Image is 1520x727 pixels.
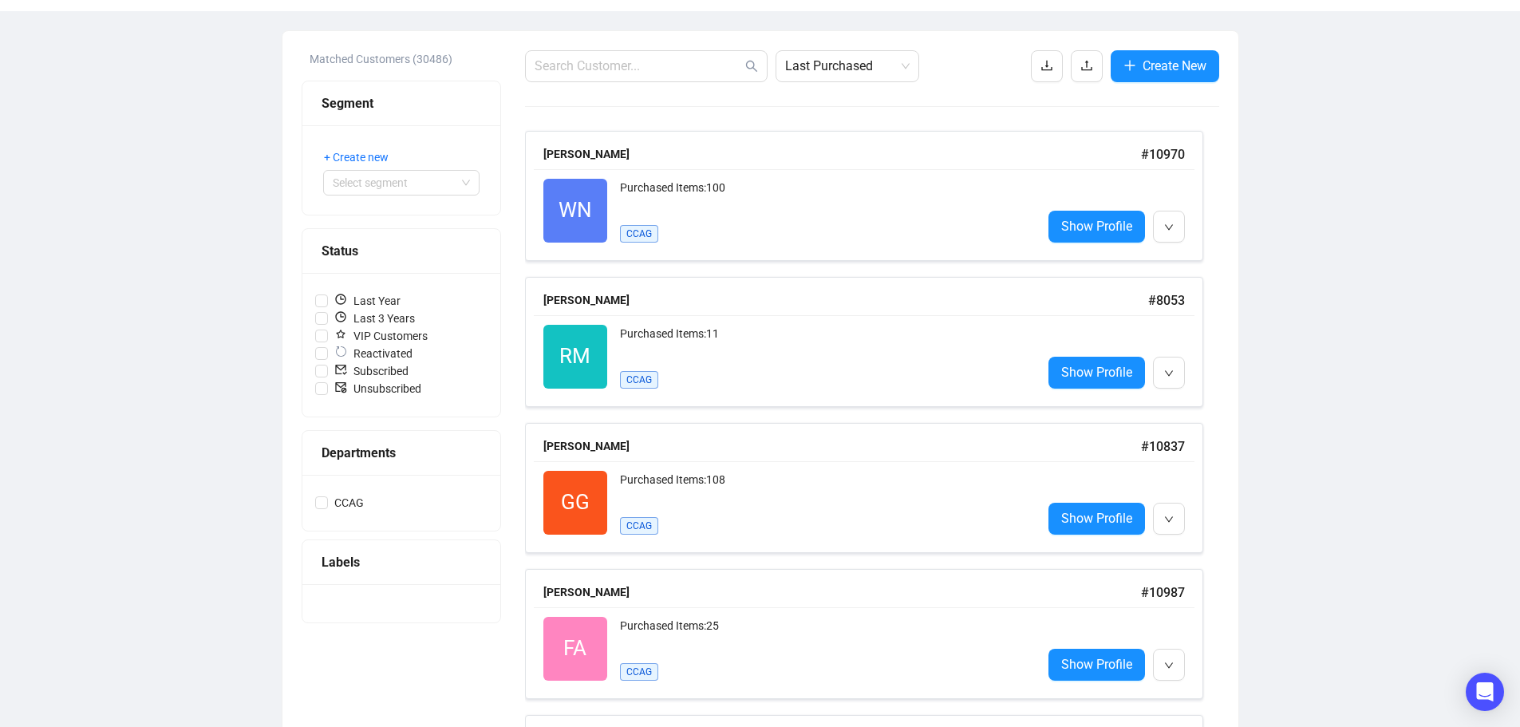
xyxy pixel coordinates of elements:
[322,241,481,261] div: Status
[1123,59,1136,72] span: plus
[1111,50,1219,82] button: Create New
[620,179,1029,211] div: Purchased Items: 100
[1164,515,1174,524] span: down
[563,632,586,665] span: FA
[1164,223,1174,232] span: down
[1061,362,1132,382] span: Show Profile
[322,93,481,113] div: Segment
[525,131,1219,261] a: [PERSON_NAME]#10970WNPurchased Items:100CCAGShow Profile
[328,494,370,512] span: CCAG
[1048,211,1145,243] a: Show Profile
[620,225,658,243] span: CCAG
[328,327,434,345] span: VIP Customers
[324,148,389,166] span: + Create new
[328,345,419,362] span: Reactivated
[322,443,481,463] div: Departments
[1164,661,1174,670] span: down
[1048,649,1145,681] a: Show Profile
[1141,439,1185,454] span: # 10837
[1148,293,1185,308] span: # 8053
[561,486,590,519] span: GG
[1080,59,1093,72] span: upload
[525,277,1219,407] a: [PERSON_NAME]#8053RMPurchased Items:11CCAGShow Profile
[1164,369,1174,378] span: down
[559,194,592,227] span: WN
[322,552,481,572] div: Labels
[1466,673,1504,711] div: Open Intercom Messenger
[559,340,590,373] span: RM
[785,51,910,81] span: Last Purchased
[525,569,1219,699] a: [PERSON_NAME]#10987FAPurchased Items:25CCAGShow Profile
[1048,503,1145,535] a: Show Profile
[328,292,407,310] span: Last Year
[1141,147,1185,162] span: # 10970
[620,517,658,535] span: CCAG
[543,291,1148,309] div: [PERSON_NAME]
[745,60,758,73] span: search
[620,325,1029,357] div: Purchased Items: 11
[310,50,501,68] div: Matched Customers (30486)
[535,57,742,76] input: Search Customer...
[328,310,421,327] span: Last 3 Years
[543,583,1141,601] div: [PERSON_NAME]
[543,437,1141,455] div: [PERSON_NAME]
[328,380,428,397] span: Unsubscribed
[525,423,1219,553] a: [PERSON_NAME]#10837GGPurchased Items:108CCAGShow Profile
[1040,59,1053,72] span: download
[620,471,1029,503] div: Purchased Items: 108
[323,144,401,170] button: + Create new
[620,617,1029,649] div: Purchased Items: 25
[328,362,415,380] span: Subscribed
[620,371,658,389] span: CCAG
[1048,357,1145,389] a: Show Profile
[620,663,658,681] span: CCAG
[1061,654,1132,674] span: Show Profile
[1061,216,1132,236] span: Show Profile
[1141,585,1185,600] span: # 10987
[1143,56,1206,76] span: Create New
[543,145,1141,163] div: [PERSON_NAME]
[1061,508,1132,528] span: Show Profile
